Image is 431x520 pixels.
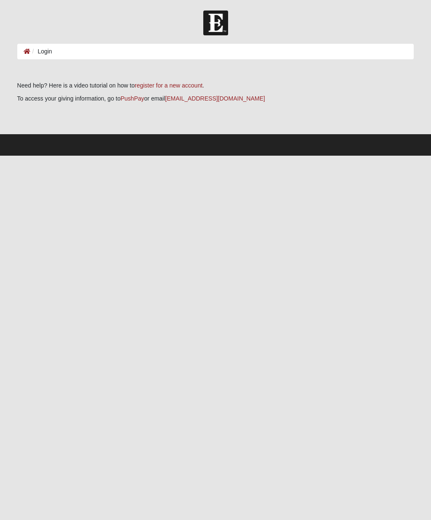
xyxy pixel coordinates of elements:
[17,81,414,90] p: Need help? Here is a video tutorial on how to .
[30,47,52,56] li: Login
[135,82,202,89] a: register for a new account
[121,95,144,102] a: PushPay
[17,94,414,103] p: To access your giving information, go to or email
[203,11,228,35] img: Church of Eleven22 Logo
[165,95,265,102] a: [EMAIL_ADDRESS][DOMAIN_NAME]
